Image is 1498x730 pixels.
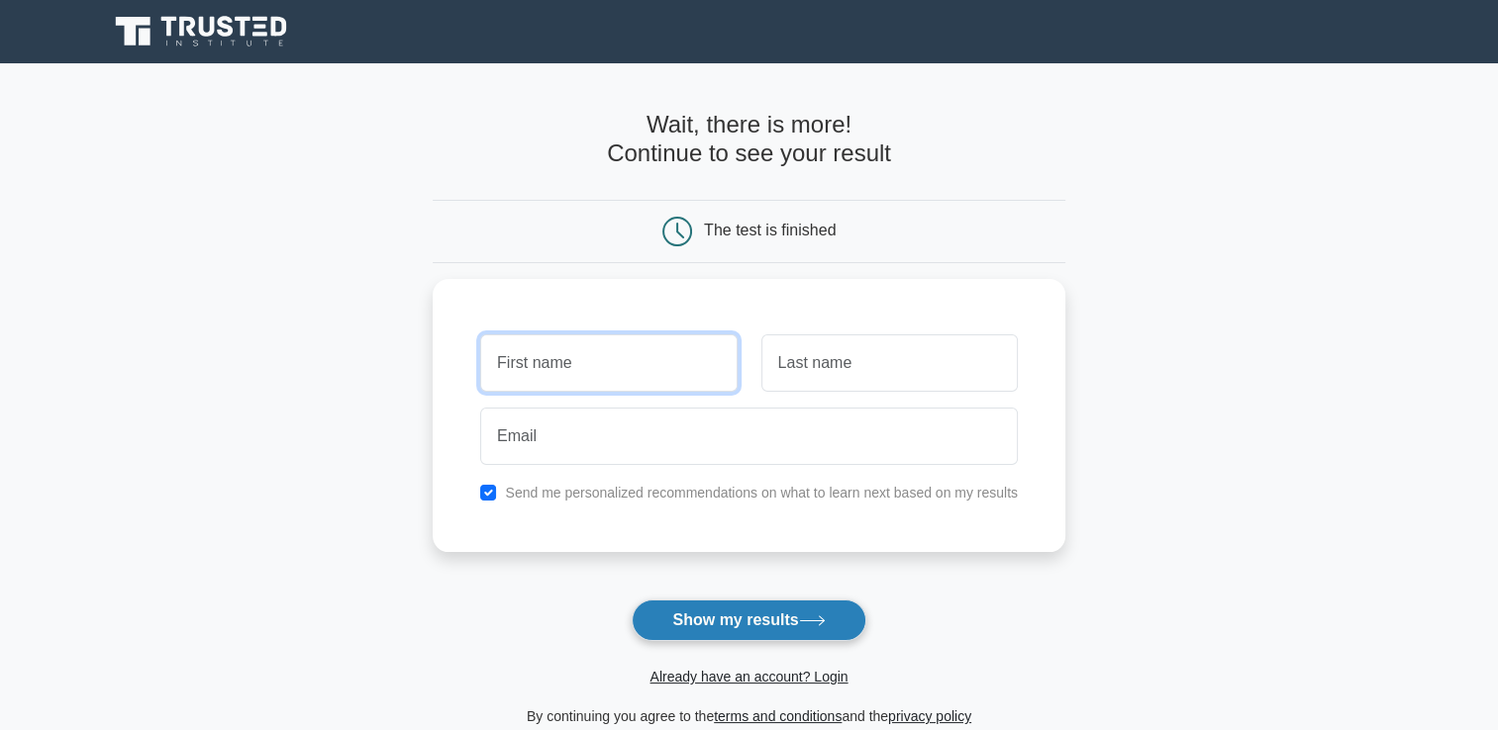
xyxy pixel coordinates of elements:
[480,334,737,392] input: First name
[421,704,1077,728] div: By continuing you agree to the and the
[505,485,1018,501] label: Send me personalized recommendations on what to learn next based on my results
[480,408,1018,465] input: Email
[761,334,1018,392] input: Last name
[888,708,971,724] a: privacy policy
[714,708,842,724] a: terms and conditions
[433,111,1065,168] h4: Wait, there is more! Continue to see your result
[649,669,848,684] a: Already have an account? Login
[632,599,865,641] button: Show my results
[704,222,836,238] div: The test is finished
